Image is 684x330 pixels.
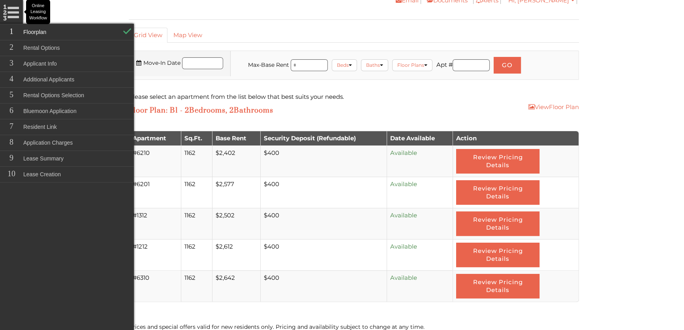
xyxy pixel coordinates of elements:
[387,131,453,145] th: Date Available
[212,177,260,208] td: $2,577
[212,239,260,270] td: $2,612
[122,24,134,36] img: Floorplan Check
[212,270,260,302] td: $2,642
[234,106,273,115] span: Bathrooms
[453,131,579,145] th: Action
[390,211,417,219] span: Available
[212,145,260,177] td: $2,402
[535,103,579,111] span: Floor Plan
[291,59,328,71] input: Max Rent
[182,57,223,69] input: Move in date
[129,239,181,270] td: #1212
[390,274,417,281] span: Available
[129,28,167,43] a: Grid View
[181,270,212,302] td: 1162
[434,59,492,73] li: Apt #
[453,59,490,71] input: Apartment number
[136,58,180,68] label: Move-In Date
[260,177,387,208] td: $400
[129,208,181,239] td: #1312
[332,59,357,71] a: Beds
[212,131,260,145] th: Base Rent
[260,270,387,302] td: $400
[129,92,579,102] div: Please select an apartment from the list below that best suits your needs.
[129,106,166,115] span: Floor Plan
[456,274,539,298] button: Review Pricing Details
[456,243,539,267] button: Review Pricing Details
[129,131,181,145] th: Apartment
[129,177,181,208] td: #6201
[212,208,260,239] td: $2,502
[390,149,417,157] span: Available
[390,180,417,188] span: Available
[392,59,432,71] a: Floor Plans
[129,270,181,302] td: #6310
[129,145,181,177] td: #6210
[260,145,387,177] td: $400
[528,103,579,111] a: ViewFloor Plan
[494,57,521,74] button: GO
[260,208,387,239] td: $400
[181,208,212,239] td: 1162
[260,239,387,270] td: $400
[181,177,212,208] td: 1162
[390,243,417,250] span: Available
[181,239,212,270] td: 1162
[168,28,207,43] a: Map View
[248,60,289,70] label: Max-Base Rent
[535,103,549,111] span: View
[456,211,539,236] button: Review Pricing Details
[181,145,212,177] td: 1162
[456,149,539,173] button: Review Pricing Details
[129,106,273,115] h3: : B1 - 2 , 2
[189,106,225,115] span: Bedrooms
[184,134,202,142] span: Sq.Ft.
[456,180,539,205] button: Review Pricing Details
[260,131,387,145] th: Security Deposit (Refundable)
[361,59,388,71] a: Baths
